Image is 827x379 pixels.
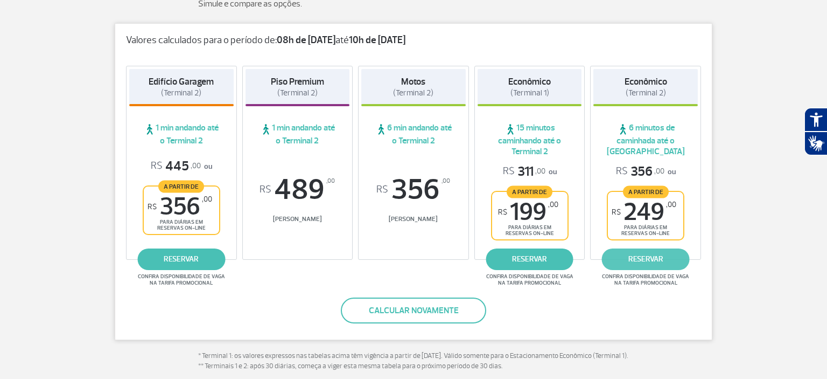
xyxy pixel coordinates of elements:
[485,273,575,286] span: Confira disponibilidade de vaga na tarifa promocional
[361,122,466,146] span: 6 min andando até o Terminal 2
[498,200,558,224] span: 199
[260,184,271,196] sup: R$
[617,224,674,237] span: para diárias em reservas on-line
[510,88,549,98] span: (Terminal 1)
[602,249,690,270] a: reservar
[148,195,212,219] span: 356
[148,202,157,211] sup: R$
[498,208,507,217] sup: R$
[376,184,388,196] sup: R$
[277,88,318,98] span: (Terminal 2)
[361,175,466,204] span: 356
[501,224,558,237] span: para diárias em reservas on-line
[508,76,551,87] strong: Econômico
[600,273,691,286] span: Confira disponibilidade de vaga na tarifa promocional
[548,200,558,209] sup: ,00
[804,108,827,132] button: Abrir recursos assistivos.
[612,200,676,224] span: 249
[625,76,667,87] strong: Econômico
[612,208,621,217] sup: R$
[151,158,212,175] p: ou
[151,158,201,175] span: 445
[503,163,545,180] span: 311
[341,298,486,323] button: Calcular novamente
[361,215,466,223] span: [PERSON_NAME]
[478,122,582,157] span: 15 minutos caminhando até o Terminal 2
[507,185,552,198] span: A partir de
[804,108,827,155] div: Plugin de acessibilidade da Hand Talk.
[593,122,698,157] span: 6 minutos de caminhada até o [GEOGRAPHIC_DATA]
[202,195,212,204] sup: ,00
[153,219,210,231] span: para diárias em reservas on-line
[246,175,350,204] span: 489
[616,163,664,180] span: 356
[149,76,214,87] strong: Edifício Garagem
[246,215,350,223] span: [PERSON_NAME]
[623,185,669,198] span: A partir de
[161,88,201,98] span: (Terminal 2)
[503,163,557,180] p: ou
[401,76,425,87] strong: Motos
[441,175,450,187] sup: ,00
[393,88,433,98] span: (Terminal 2)
[198,351,629,372] p: * Terminal 1: os valores expressos nas tabelas acima têm vigência a partir de [DATE]. Válido some...
[246,122,350,146] span: 1 min andando até o Terminal 2
[349,34,405,46] strong: 10h de [DATE]
[616,163,676,180] p: ou
[271,76,324,87] strong: Piso Premium
[129,122,234,146] span: 1 min andando até o Terminal 2
[137,249,225,270] a: reservar
[804,132,827,155] button: Abrir tradutor de língua de sinais.
[158,180,204,192] span: A partir de
[277,34,335,46] strong: 08h de [DATE]
[126,35,701,46] p: Valores calculados para o período de: até
[326,175,335,187] sup: ,00
[666,200,676,209] sup: ,00
[626,88,666,98] span: (Terminal 2)
[486,249,573,270] a: reservar
[136,273,227,286] span: Confira disponibilidade de vaga na tarifa promocional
